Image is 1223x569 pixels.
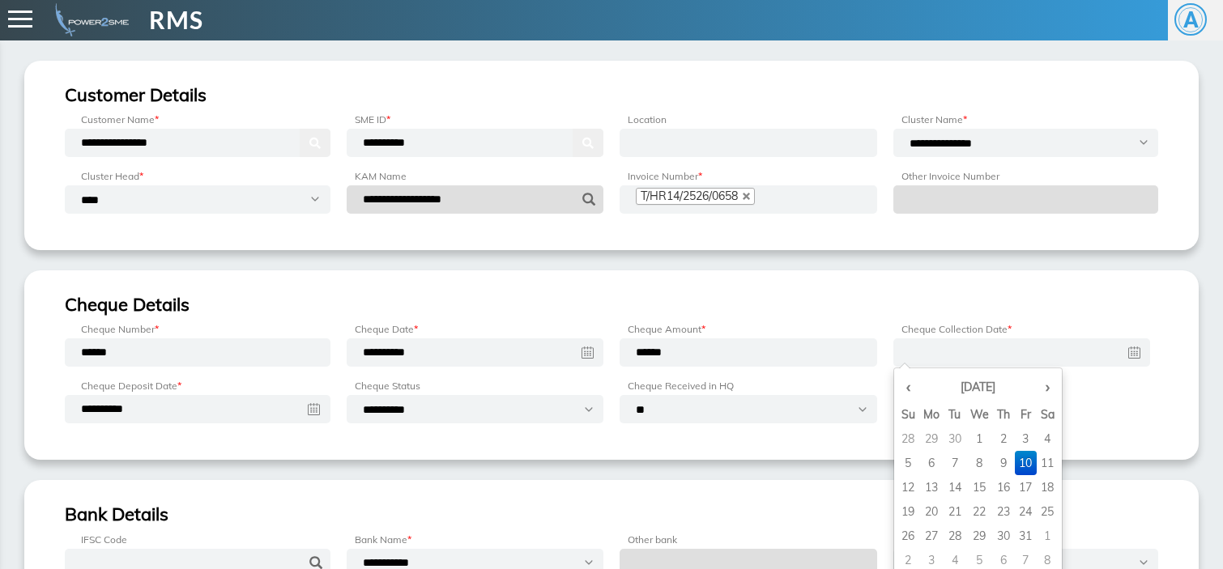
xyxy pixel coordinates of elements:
th: Th [993,402,1015,427]
th: › [1037,372,1059,402]
th: ‹ [897,372,919,402]
td: 21 [944,499,965,524]
th: We [965,402,993,427]
th: Tu [944,402,965,427]
td: 5 [897,451,919,475]
th: Fr [1015,402,1037,427]
td: 2 [993,427,1015,451]
span: T/HR14/2526/0658 [641,189,738,203]
td: 25 [1037,499,1059,524]
span: A [1174,3,1207,36]
td: 7 [944,451,965,475]
th: Mo [919,402,944,427]
td: 29 [965,524,993,548]
td: 1 [965,427,993,451]
th: Sa [1037,402,1059,427]
td: 12 [897,475,919,499]
td: 28 [897,427,919,451]
img: admin [49,3,129,36]
th: [DATE] [919,372,1037,402]
td: 1 [1037,524,1059,548]
td: 24 [1015,499,1037,524]
td: 15 [965,475,993,499]
td: 26 [897,524,919,548]
td: 16 [993,475,1015,499]
td: 14 [944,475,965,499]
td: 4 [1037,427,1059,451]
td: 10 [1015,451,1037,475]
td: 13 [919,475,944,499]
td: 31 [1015,524,1037,548]
th: Su [897,402,919,427]
h3: Bank Details [65,504,1158,524]
td: 27 [919,524,944,548]
td: 9 [993,451,1015,475]
td: 22 [965,499,993,524]
td: 3 [1015,427,1037,451]
td: 20 [919,499,944,524]
td: 29 [919,427,944,451]
td: 17 [1015,475,1037,499]
td: 18 [1037,475,1059,499]
td: 23 [993,499,1015,524]
td: 11 [1037,451,1059,475]
h3: Customer Details [65,85,1158,104]
td: 6 [919,451,944,475]
td: 8 [965,451,993,475]
td: 19 [897,499,919,524]
td: 30 [993,524,1015,548]
span: RMS [149,2,203,37]
td: 30 [944,427,965,451]
td: 28 [944,524,965,548]
h3: Cheque Details [65,295,1158,314]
